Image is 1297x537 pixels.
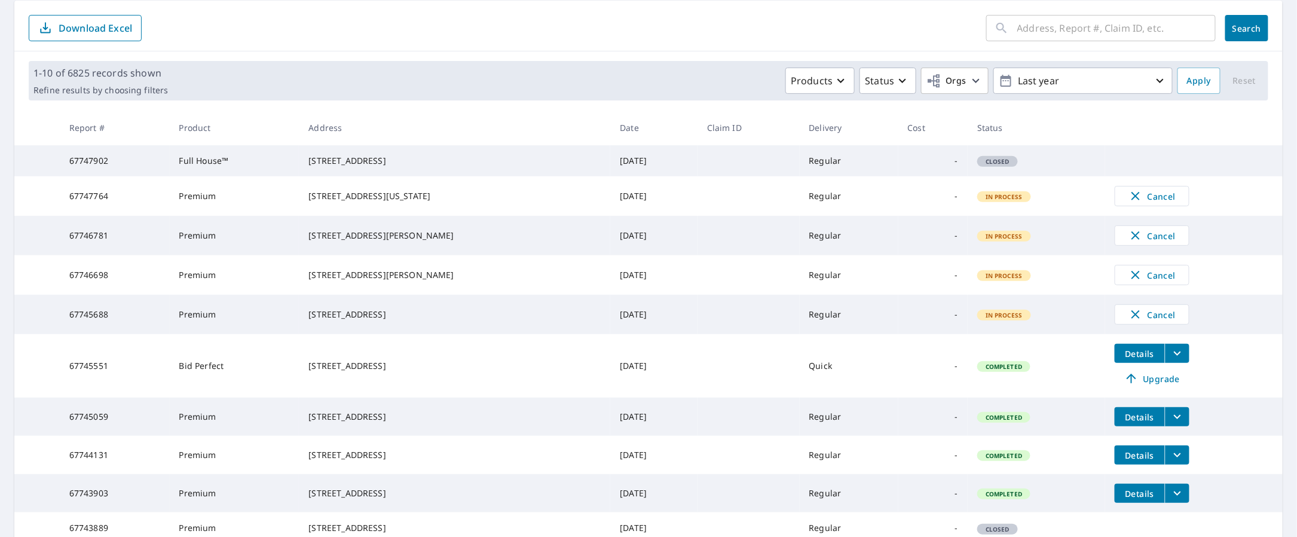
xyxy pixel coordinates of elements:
span: Upgrade [1122,371,1182,386]
td: 67747764 [60,176,170,216]
td: 67743903 [60,474,170,512]
td: Premium [170,436,299,474]
span: Completed [978,362,1029,371]
td: Regular [800,474,898,512]
td: Premium [170,295,299,334]
td: 67746781 [60,216,170,255]
td: Full House™ [170,145,299,176]
input: Address, Report #, Claim ID, etc. [1017,11,1216,45]
button: Status [859,68,916,94]
div: [STREET_ADDRESS][PERSON_NAME] [308,269,601,281]
td: Regular [800,436,898,474]
span: Completed [978,451,1029,460]
td: 67746698 [60,255,170,295]
div: [STREET_ADDRESS] [308,522,601,534]
button: Cancel [1115,225,1189,246]
td: Premium [170,176,299,216]
button: Cancel [1115,304,1189,325]
span: Cancel [1127,189,1177,203]
p: 1-10 of 6825 records shown [33,66,168,80]
div: [STREET_ADDRESS][PERSON_NAME] [308,230,601,242]
td: [DATE] [610,334,697,398]
th: Status [968,110,1105,145]
td: - [898,334,968,398]
td: Regular [800,398,898,436]
div: [STREET_ADDRESS] [308,487,601,499]
td: [DATE] [610,436,697,474]
td: - [898,216,968,255]
td: Regular [800,255,898,295]
span: Apply [1187,74,1211,89]
button: detailsBtn-67743903 [1115,484,1165,503]
p: Status [865,74,894,88]
td: - [898,295,968,334]
th: Claim ID [698,110,800,145]
p: Products [791,74,833,88]
td: [DATE] [610,295,697,334]
span: In Process [978,232,1030,240]
p: Download Excel [59,22,132,35]
td: [DATE] [610,474,697,512]
td: Premium [170,255,299,295]
td: - [898,436,968,474]
button: filesDropdownBtn-67743903 [1165,484,1189,503]
td: Bid Perfect [170,334,299,398]
th: Delivery [800,110,898,145]
p: Last year [1013,71,1153,91]
button: Download Excel [29,15,142,41]
span: Completed [978,413,1029,422]
span: In Process [978,311,1030,319]
th: Address [299,110,610,145]
td: Premium [170,216,299,255]
button: Orgs [921,68,989,94]
td: Regular [800,176,898,216]
td: 67744131 [60,436,170,474]
button: filesDropdownBtn-67745059 [1165,407,1189,426]
span: In Process [978,271,1030,280]
span: Cancel [1127,268,1177,282]
td: [DATE] [610,145,697,176]
td: - [898,255,968,295]
button: Search [1225,15,1268,41]
th: Product [170,110,299,145]
span: Closed [978,157,1017,166]
td: Regular [800,216,898,255]
th: Date [610,110,697,145]
button: detailsBtn-67745059 [1115,407,1165,426]
td: Quick [800,334,898,398]
td: [DATE] [610,255,697,295]
th: Report # [60,110,170,145]
td: - [898,474,968,512]
span: Orgs [926,74,966,89]
button: Apply [1177,68,1220,94]
button: filesDropdownBtn-67745551 [1165,344,1189,363]
th: Cost [898,110,968,145]
div: [STREET_ADDRESS] [308,449,601,461]
div: [STREET_ADDRESS] [308,309,601,321]
div: [STREET_ADDRESS] [308,411,601,423]
button: Last year [993,68,1173,94]
button: filesDropdownBtn-67744131 [1165,446,1189,465]
td: [DATE] [610,216,697,255]
span: In Process [978,193,1030,201]
span: Search [1235,23,1259,34]
button: detailsBtn-67745551 [1115,344,1165,363]
td: Premium [170,398,299,436]
a: Upgrade [1115,369,1189,388]
td: [DATE] [610,176,697,216]
button: Cancel [1115,186,1189,206]
div: [STREET_ADDRESS] [308,360,601,372]
td: 67747902 [60,145,170,176]
span: Details [1122,450,1158,461]
p: Refine results by choosing filters [33,85,168,96]
td: Regular [800,295,898,334]
span: Completed [978,490,1029,498]
button: Products [785,68,855,94]
div: [STREET_ADDRESS] [308,155,601,167]
td: 67745059 [60,398,170,436]
td: - [898,176,968,216]
span: Cancel [1127,307,1177,322]
td: - [898,145,968,176]
span: Details [1122,348,1158,359]
td: Premium [170,474,299,512]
